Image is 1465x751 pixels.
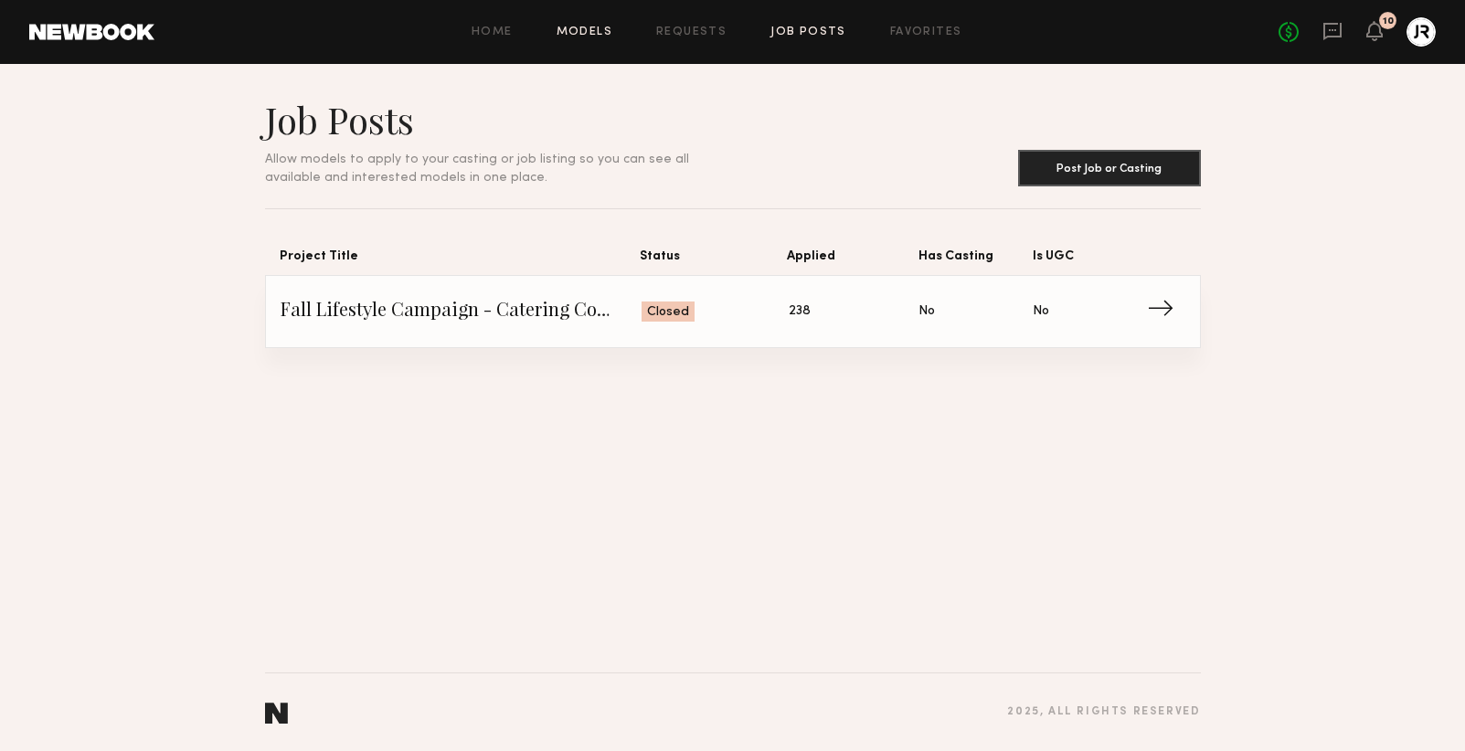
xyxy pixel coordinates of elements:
[1383,16,1394,26] div: 10
[918,246,1034,275] span: Has Casting
[787,246,918,275] span: Applied
[281,298,642,325] span: Fall Lifestyle Campaign - Catering Company
[265,153,689,184] span: Allow models to apply to your casting or job listing so you can see all available and interested ...
[265,97,733,143] h1: Job Posts
[1033,246,1148,275] span: Is UGC
[918,301,935,322] span: No
[281,276,1185,347] a: Fall Lifestyle Campaign - Catering CompanyClosed238NoNo→
[640,246,787,275] span: Status
[656,26,727,38] a: Requests
[557,26,612,38] a: Models
[890,26,962,38] a: Favorites
[280,246,641,275] span: Project Title
[1007,706,1200,718] div: 2025 , all rights reserved
[770,26,846,38] a: Job Posts
[1018,150,1201,186] button: Post Job or Casting
[647,303,689,322] span: Closed
[472,26,513,38] a: Home
[789,301,811,322] span: 238
[1147,298,1184,325] span: →
[1033,301,1049,322] span: No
